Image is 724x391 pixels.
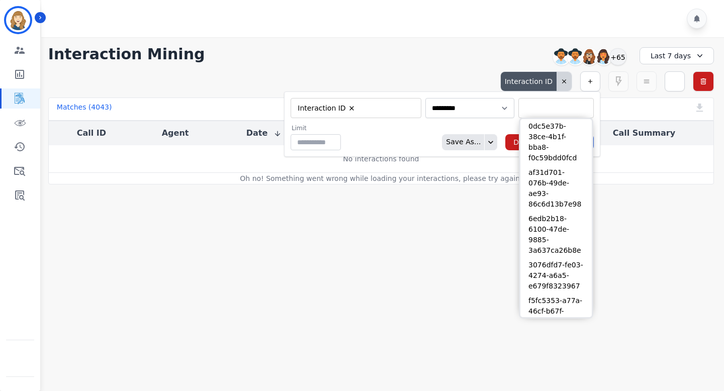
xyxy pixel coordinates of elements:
div: Oh no! Something went wrong while loading your interactions, please try again. [49,173,713,183]
button: Call Summary [613,127,675,139]
label: Limit [292,124,341,132]
li: Interaction ID [295,104,359,113]
ul: selected options [293,102,415,114]
img: Bordered avatar [6,8,30,32]
button: Call ID [77,127,106,139]
div: Save As... [442,134,481,150]
div: Last 7 days [640,47,714,64]
button: Remove Interaction ID [348,105,355,112]
li: af31d701-076b-49de-ae93-86c6d13b7e98 [520,165,592,212]
div: +65 [609,48,626,65]
li: 3076dfd7-fe03-4274-a6a5-e679f8323967 [520,258,592,294]
li: f5fc5353-a77a-46cf-b67f-51a6fd966c08 [520,294,592,329]
button: Agent [162,127,189,139]
li: 6edb2b18-6100-47de-9885-3a637ca26b8e [520,212,592,258]
li: 0dc5e37b-38ce-4b1f-bba8-f0c59bdd0fcd [520,119,592,165]
button: Delete [505,134,545,150]
ul: selected options [521,103,591,114]
button: Date [246,127,282,139]
div: Matches ( 4043 ) [57,102,112,116]
div: Interaction ID [501,72,557,91]
h1: Interaction Mining [48,45,205,63]
div: No interactions found [343,154,419,164]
